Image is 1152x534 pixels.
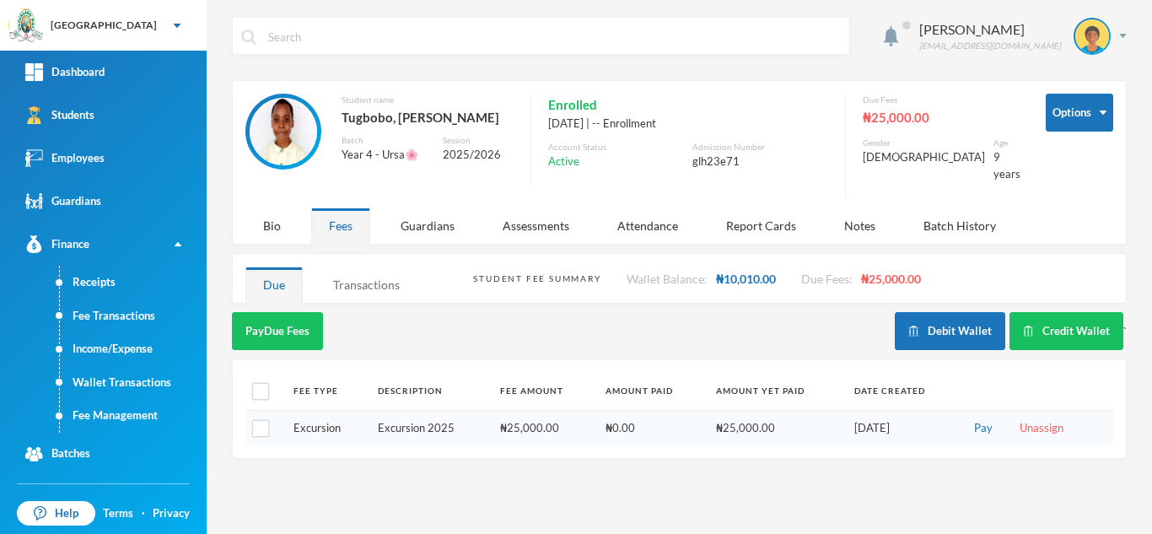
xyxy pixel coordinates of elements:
div: Bio [245,208,299,244]
button: PayDue Fees [232,312,323,350]
div: Session [443,134,514,147]
div: Tugbobo, [PERSON_NAME] [342,106,514,128]
td: Excursion [285,410,369,445]
div: [DATE] | -- Enrollment [548,116,828,132]
span: Active [548,154,579,170]
div: Finance [25,235,89,253]
th: Fee Amount [492,372,597,410]
button: Unassign [1015,419,1069,438]
button: Debit Wallet [895,312,1005,350]
div: [PERSON_NAME] [919,19,1061,40]
img: STUDENT [250,98,317,165]
img: search [241,30,256,45]
img: logo [9,9,43,43]
div: ₦25,000.00 [863,106,1020,128]
td: ₦25,000.00 [708,410,846,445]
div: Students [25,106,94,124]
div: Due [245,267,303,303]
div: 9 years [993,149,1020,182]
div: Batches [25,445,90,463]
div: Due Fees [863,94,1020,106]
div: Age [993,137,1020,149]
div: · [142,505,145,522]
a: Privacy [153,505,190,522]
button: Options [1046,94,1113,132]
a: Fee Transactions [60,299,207,333]
div: [DEMOGRAPHIC_DATA] [863,149,985,166]
div: [GEOGRAPHIC_DATA] [51,18,157,33]
div: Assessments [485,208,587,244]
div: Dashboard [25,63,105,81]
div: Attendance [600,208,696,244]
a: Receipts [60,266,207,299]
button: Pay [969,419,998,438]
div: Account Status [548,141,684,154]
div: Batch [342,134,431,147]
td: Excursion 2025 [369,410,493,445]
div: Guardians [383,208,472,244]
span: ₦25,000.00 [861,272,921,286]
th: Amount Paid [597,372,708,410]
div: Year 4 - Ursa🌸 [342,147,431,164]
th: Date Created [846,372,961,410]
td: ₦25,000.00 [492,410,597,445]
div: Report Cards [708,208,814,244]
div: Student Fee Summary [473,272,600,285]
div: Gender [863,137,985,149]
th: Description [369,372,493,410]
th: Amount Yet Paid [708,372,846,410]
span: Due Fees: [801,272,853,286]
div: Guardians [25,192,101,210]
a: Terms [103,505,133,522]
img: STUDENT [1075,19,1109,53]
a: Income/Expense [60,332,207,366]
div: Notes [826,208,893,244]
a: Fee Management [60,399,207,433]
div: Batch History [906,208,1014,244]
td: [DATE] [846,410,961,445]
span: Enrolled [548,94,597,116]
div: Admission Number [692,141,828,154]
a: Wallet Transactions [60,366,207,400]
input: Search [266,18,841,56]
a: Help [17,501,95,526]
div: glh23e71 [692,154,828,170]
div: ` [895,312,1127,350]
td: ₦0.00 [597,410,708,445]
button: Credit Wallet [1009,312,1123,350]
div: Student name [342,94,514,106]
th: Fee Type [285,372,369,410]
div: Transactions [315,267,417,303]
div: [EMAIL_ADDRESS][DOMAIN_NAME] [919,40,1061,52]
span: ₦10,010.00 [716,272,776,286]
div: Fees [311,208,370,244]
div: 2025/2026 [443,147,514,164]
div: Employees [25,149,105,167]
span: Wallet Balance: [627,272,708,286]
